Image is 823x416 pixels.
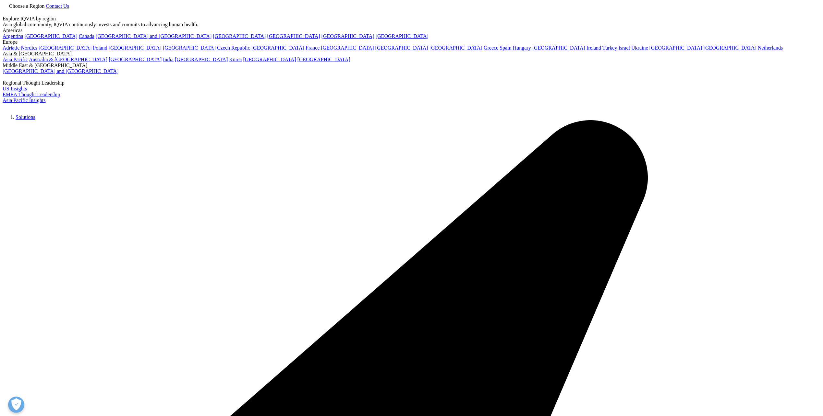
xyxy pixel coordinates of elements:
[631,45,648,51] a: Ukraine
[267,33,320,39] a: [GEOGRAPHIC_DATA]
[3,45,19,51] a: Adriatic
[500,45,511,51] a: Spain
[430,45,482,51] a: [GEOGRAPHIC_DATA]
[217,45,250,51] a: Czech Republic
[375,45,428,51] a: [GEOGRAPHIC_DATA]
[16,114,35,120] a: Solutions
[25,33,78,39] a: [GEOGRAPHIC_DATA]
[46,3,69,9] a: Contact Us
[587,45,601,51] a: Ireland
[39,45,91,51] a: [GEOGRAPHIC_DATA]
[649,45,702,51] a: [GEOGRAPHIC_DATA]
[3,98,45,103] a: Asia Pacific Insights
[21,45,37,51] a: Nordics
[532,45,585,51] a: [GEOGRAPHIC_DATA]
[3,86,27,91] a: US Insights
[243,57,296,62] a: [GEOGRAPHIC_DATA]
[376,33,429,39] a: [GEOGRAPHIC_DATA]
[602,45,617,51] a: Turkey
[3,39,820,45] div: Europe
[3,57,28,62] a: Asia Pacific
[251,45,304,51] a: [GEOGRAPHIC_DATA]
[297,57,350,62] a: [GEOGRAPHIC_DATA]
[618,45,630,51] a: Israel
[163,57,174,62] a: India
[93,45,107,51] a: Poland
[321,45,374,51] a: [GEOGRAPHIC_DATA]
[229,57,242,62] a: Korea
[3,68,118,74] a: [GEOGRAPHIC_DATA] and [GEOGRAPHIC_DATA]
[109,57,162,62] a: [GEOGRAPHIC_DATA]
[758,45,783,51] a: Netherlands
[79,33,94,39] a: Canada
[3,33,23,39] a: Argentina
[96,33,212,39] a: [GEOGRAPHIC_DATA] and [GEOGRAPHIC_DATA]
[109,45,162,51] a: [GEOGRAPHIC_DATA]
[513,45,531,51] a: Hungary
[213,33,266,39] a: [GEOGRAPHIC_DATA]
[3,92,60,97] a: EMEA Thought Leadership
[3,51,820,57] div: Asia & [GEOGRAPHIC_DATA]
[9,3,44,9] span: Choose a Region
[3,28,820,33] div: Americas
[3,63,820,68] div: Middle East & [GEOGRAPHIC_DATA]
[3,16,820,22] div: Explore IQVIA by region
[704,45,756,51] a: [GEOGRAPHIC_DATA]
[306,45,320,51] a: France
[29,57,107,62] a: Australia & [GEOGRAPHIC_DATA]
[175,57,228,62] a: [GEOGRAPHIC_DATA]
[8,397,24,413] button: Open Preferences
[3,80,820,86] div: Regional Thought Leadership
[321,33,374,39] a: [GEOGRAPHIC_DATA]
[163,45,216,51] a: [GEOGRAPHIC_DATA]
[484,45,498,51] a: Greece
[3,22,820,28] div: As a global community, IQVIA continuously invests and commits to advancing human health.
